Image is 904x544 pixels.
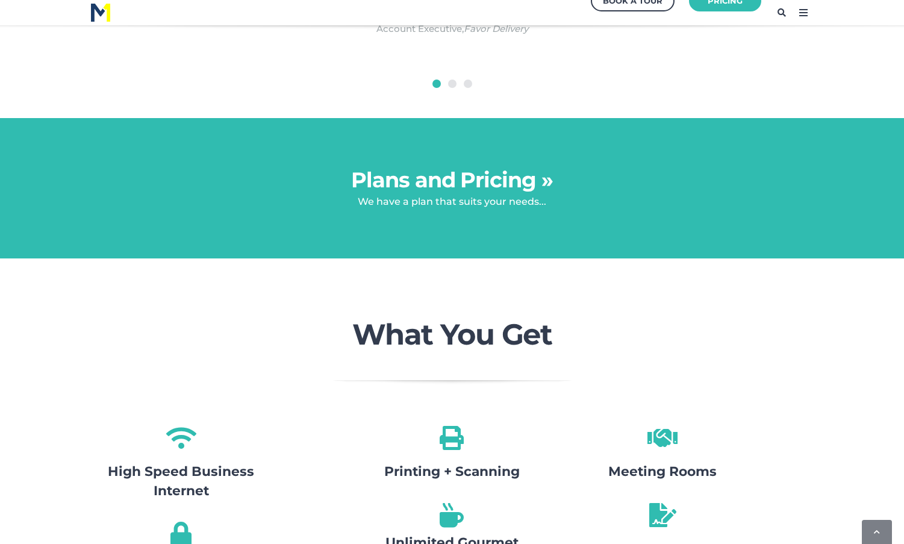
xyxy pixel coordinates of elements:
h4: High Speed Business Internet [91,462,272,500]
button: 3 [464,80,472,88]
h4: Printing + Scanning [361,462,542,481]
em: Favor Delivery [464,23,528,34]
a: Plans and Pricing » [351,167,553,193]
h4: Meeting Rooms [572,462,753,481]
p: We have a plan that suits your needs... [91,193,814,210]
button: 2 [448,80,457,88]
h2: What You Get [139,319,765,351]
img: M1 Logo - Blue Letters - for Light Backgrounds-2 [91,4,110,22]
button: 1 [432,80,441,88]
